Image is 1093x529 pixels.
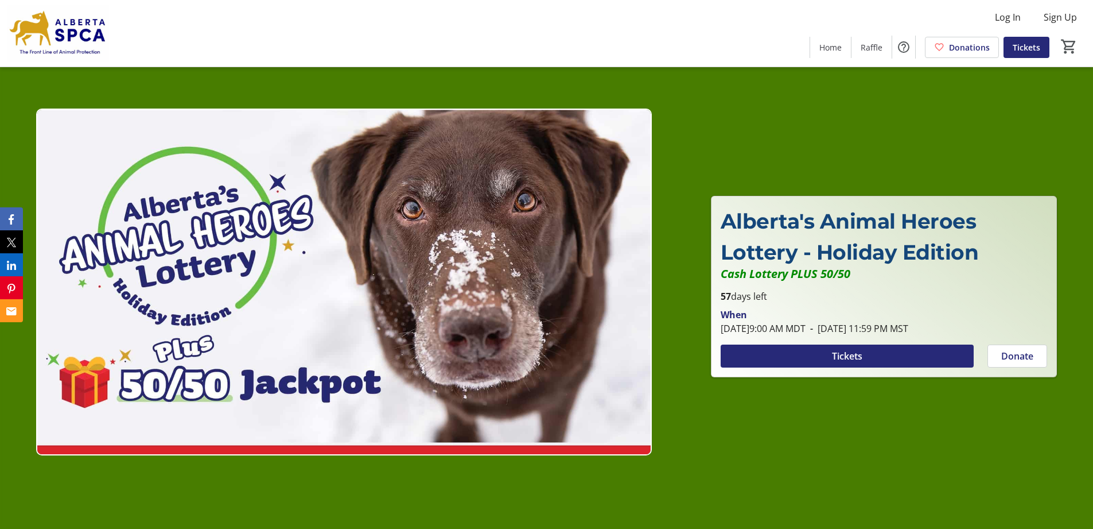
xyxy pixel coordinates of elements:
[721,308,747,322] div: When
[949,41,990,53] span: Donations
[819,41,842,53] span: Home
[1003,37,1049,58] a: Tickets
[995,10,1021,24] span: Log In
[810,37,851,58] a: Home
[1044,10,1077,24] span: Sign Up
[851,37,892,58] a: Raffle
[861,41,882,53] span: Raffle
[1034,8,1086,26] button: Sign Up
[36,109,652,455] img: Campaign CTA Media Photo
[721,289,1047,303] p: days left
[721,290,731,303] span: 57
[1013,41,1040,53] span: Tickets
[1001,349,1033,363] span: Donate
[892,36,915,59] button: Help
[721,345,974,368] button: Tickets
[721,266,850,281] em: Cash Lottery PLUS 50/50
[721,322,806,335] span: [DATE] 9:00 AM MDT
[925,37,999,58] a: Donations
[1059,36,1079,57] button: Cart
[806,322,908,335] span: [DATE] 11:59 PM MST
[986,8,1030,26] button: Log In
[7,5,109,62] img: Alberta SPCA's Logo
[806,322,818,335] span: -
[721,208,979,265] span: Alberta's Animal Heroes Lottery - Holiday Edition
[987,345,1047,368] button: Donate
[832,349,862,363] span: Tickets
